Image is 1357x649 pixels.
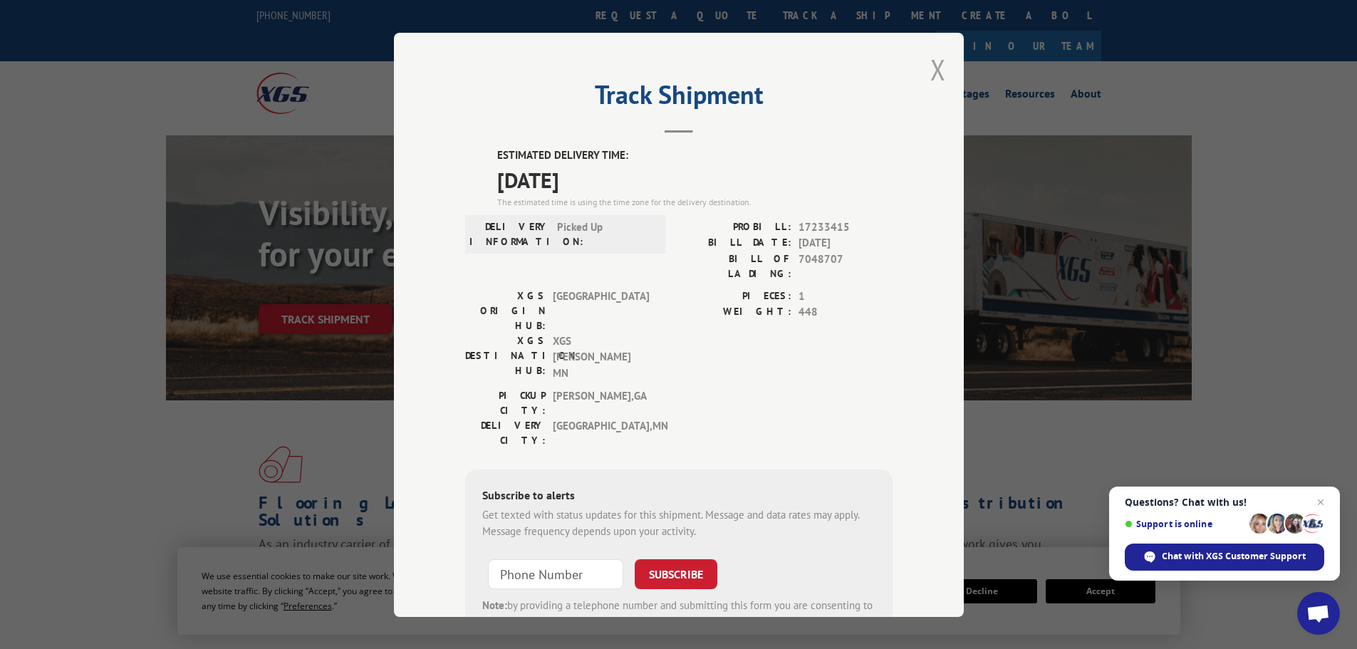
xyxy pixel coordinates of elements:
label: ESTIMATED DELIVERY TIME: [497,147,893,164]
button: Close modal [930,51,946,88]
div: Get texted with status updates for this shipment. Message and data rates may apply. Message frequ... [482,507,875,539]
span: 1 [799,288,893,304]
span: Chat with XGS Customer Support [1162,550,1306,563]
div: Open chat [1297,592,1340,635]
span: [PERSON_NAME] , GA [553,388,649,418]
label: PIECES: [679,288,791,304]
label: PICKUP CITY: [465,388,546,418]
span: XGS [PERSON_NAME] MN [553,333,649,381]
div: The estimated time is using the time zone for the delivery destination. [497,195,893,208]
label: BILL DATE: [679,235,791,251]
label: BILL OF LADING: [679,251,791,281]
span: 17233415 [799,219,893,235]
span: [GEOGRAPHIC_DATA] , MN [553,418,649,448]
button: SUBSCRIBE [635,559,717,589]
span: 7048707 [799,251,893,281]
label: DELIVERY INFORMATION: [469,219,550,249]
label: XGS DESTINATION HUB: [465,333,546,381]
div: Chat with XGS Customer Support [1125,544,1324,571]
input: Phone Number [488,559,623,589]
span: [GEOGRAPHIC_DATA] [553,288,649,333]
div: Subscribe to alerts [482,487,875,507]
strong: Note: [482,598,507,612]
span: [DATE] [497,163,893,195]
label: DELIVERY CITY: [465,418,546,448]
span: Questions? Chat with us! [1125,497,1324,508]
span: Picked Up [557,219,653,249]
span: Close chat [1312,494,1329,511]
h2: Track Shipment [465,85,893,112]
span: [DATE] [799,235,893,251]
label: XGS ORIGIN HUB: [465,288,546,333]
span: Support is online [1125,519,1244,529]
label: PROBILL: [679,219,791,235]
label: WEIGHT: [679,304,791,321]
span: 448 [799,304,893,321]
div: by providing a telephone number and submitting this form you are consenting to be contacted by SM... [482,598,875,646]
